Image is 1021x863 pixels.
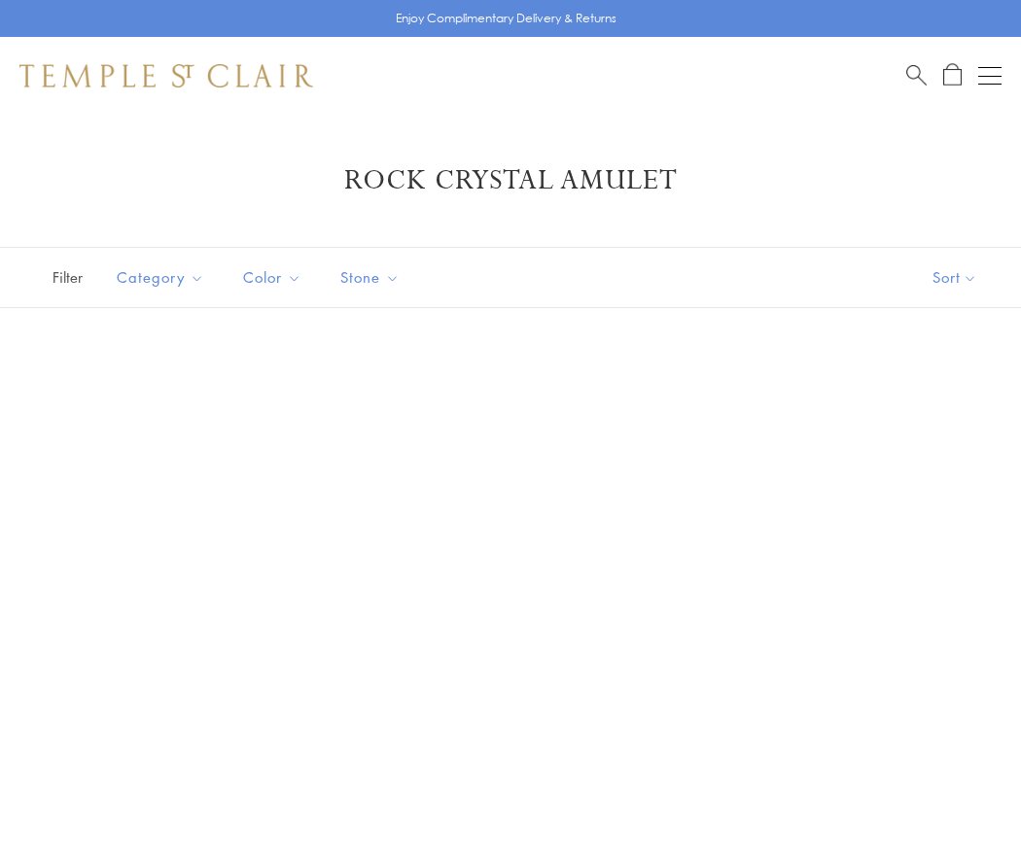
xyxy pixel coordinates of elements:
[19,64,313,87] img: Temple St. Clair
[331,265,414,290] span: Stone
[102,256,219,299] button: Category
[906,63,927,87] a: Search
[978,64,1002,87] button: Open navigation
[233,265,316,290] span: Color
[889,248,1021,307] button: Show sort by
[229,256,316,299] button: Color
[107,265,219,290] span: Category
[49,163,972,198] h1: Rock Crystal Amulet
[943,63,962,87] a: Open Shopping Bag
[396,9,616,28] p: Enjoy Complimentary Delivery & Returns
[326,256,414,299] button: Stone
